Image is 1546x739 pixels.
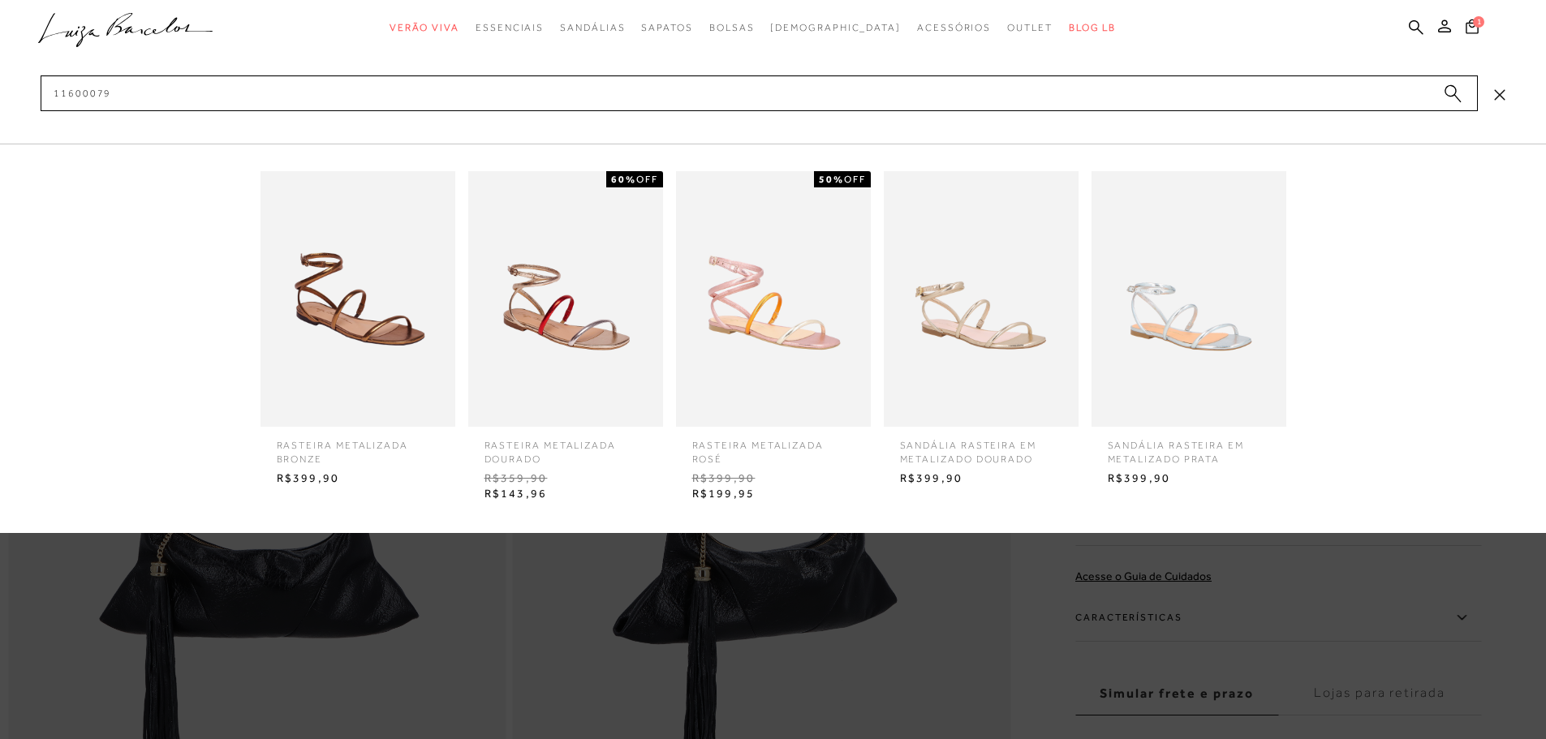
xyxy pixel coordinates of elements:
span: R$399,90 [680,466,867,491]
a: RASTEIRA METALIZADA ROSÉ 50%OFF RASTEIRA METALIZADA ROSÉ R$399,90 R$199,95 [672,171,875,506]
img: RASTEIRA METALIZADA BRONZE [261,171,455,427]
a: RASTEIRA METALIZADA BRONZE RASTEIRA METALIZADA BRONZE R$399,90 [256,171,459,490]
span: R$399,90 [1096,466,1282,491]
a: categoryNavScreenReaderText [476,13,544,43]
span: BLOG LB [1069,22,1116,33]
a: SANDÁLIA RASTEIRA EM METALIZADO DOURADO SANDÁLIA RASTEIRA EM METALIZADO DOURADO R$399,90 [880,171,1083,490]
strong: 60% [611,174,636,185]
img: RASTEIRA METALIZADA DOURADO [468,171,663,427]
span: R$399,90 [265,466,451,491]
span: SANDÁLIA RASTEIRA EM METALIZADO PRATA [1096,427,1282,466]
a: categoryNavScreenReaderText [1007,13,1053,43]
span: R$199,95 [680,482,867,506]
span: RASTEIRA METALIZADA DOURADO [472,427,659,466]
span: Bolsas [709,22,755,33]
span: Outlet [1007,22,1053,33]
button: 1 [1461,18,1484,40]
a: BLOG LB [1069,13,1116,43]
span: Sapatos [641,22,692,33]
span: R$143,96 [472,482,659,506]
img: RASTEIRA METALIZADA ROSÉ [676,171,871,427]
a: categoryNavScreenReaderText [641,13,692,43]
span: Sandálias [560,22,625,33]
span: RASTEIRA METALIZADA BRONZE [265,427,451,466]
a: SANDÁLIA RASTEIRA EM METALIZADO PRATA SANDÁLIA RASTEIRA EM METALIZADO PRATA R$399,90 [1087,171,1290,490]
a: categoryNavScreenReaderText [560,13,625,43]
span: Essenciais [476,22,544,33]
span: R$359,90 [472,466,659,491]
a: categoryNavScreenReaderText [390,13,459,43]
span: OFF [844,174,866,185]
span: Acessórios [917,22,991,33]
a: RASTEIRA METALIZADA DOURADO 60%OFF RASTEIRA METALIZADA DOURADO R$359,90 R$143,96 [464,171,667,506]
strong: 50% [819,174,844,185]
a: categoryNavScreenReaderText [917,13,991,43]
span: 1 [1473,16,1484,28]
span: SANDÁLIA RASTEIRA EM METALIZADO DOURADO [888,427,1074,466]
input: Buscar. [41,75,1478,111]
span: OFF [636,174,658,185]
span: [DEMOGRAPHIC_DATA] [770,22,901,33]
span: R$399,90 [888,466,1074,491]
img: SANDÁLIA RASTEIRA EM METALIZADO PRATA [1092,171,1286,427]
a: categoryNavScreenReaderText [709,13,755,43]
img: SANDÁLIA RASTEIRA EM METALIZADO DOURADO [884,171,1079,427]
span: Verão Viva [390,22,459,33]
a: noSubCategoriesText [770,13,901,43]
span: RASTEIRA METALIZADA ROSÉ [680,427,867,466]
